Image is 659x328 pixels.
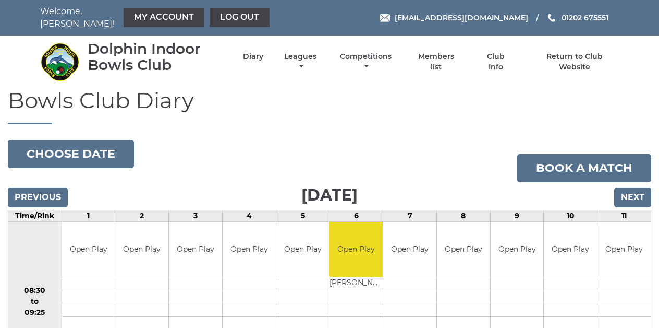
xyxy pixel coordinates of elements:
[8,88,651,124] h1: Bowls Club Diary
[548,14,555,22] img: Phone us
[380,14,390,22] img: Email
[329,222,383,277] td: Open Play
[276,222,329,277] td: Open Play
[597,222,651,277] td: Open Play
[436,210,490,222] td: 8
[531,52,619,72] a: Return to Club Website
[597,210,651,222] td: 11
[412,52,460,72] a: Members list
[517,154,651,182] a: Book a match
[40,42,79,81] img: Dolphin Indoor Bowls Club
[329,210,383,222] td: 6
[8,210,62,222] td: Time/Rink
[562,13,608,22] span: 01202 675551
[62,210,115,222] td: 1
[614,188,651,207] input: Next
[383,222,436,277] td: Open Play
[8,140,134,168] button: Choose date
[222,210,276,222] td: 4
[115,222,168,277] td: Open Play
[329,277,383,290] td: [PERSON_NAME]
[124,8,204,27] a: My Account
[169,210,223,222] td: 3
[491,222,544,277] td: Open Play
[395,13,528,22] span: [EMAIL_ADDRESS][DOMAIN_NAME]
[282,52,319,72] a: Leagues
[337,52,394,72] a: Competitions
[383,210,437,222] td: 7
[544,222,597,277] td: Open Play
[40,5,272,30] nav: Welcome, [PERSON_NAME]!
[115,210,169,222] td: 2
[88,41,225,73] div: Dolphin Indoor Bowls Club
[490,210,544,222] td: 9
[210,8,270,27] a: Log out
[62,222,115,277] td: Open Play
[243,52,263,62] a: Diary
[546,12,608,24] a: Phone us 01202 675551
[479,52,512,72] a: Club Info
[544,210,597,222] td: 10
[276,210,329,222] td: 5
[8,188,68,207] input: Previous
[437,222,490,277] td: Open Play
[169,222,222,277] td: Open Play
[380,12,528,24] a: Email [EMAIL_ADDRESS][DOMAIN_NAME]
[223,222,276,277] td: Open Play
